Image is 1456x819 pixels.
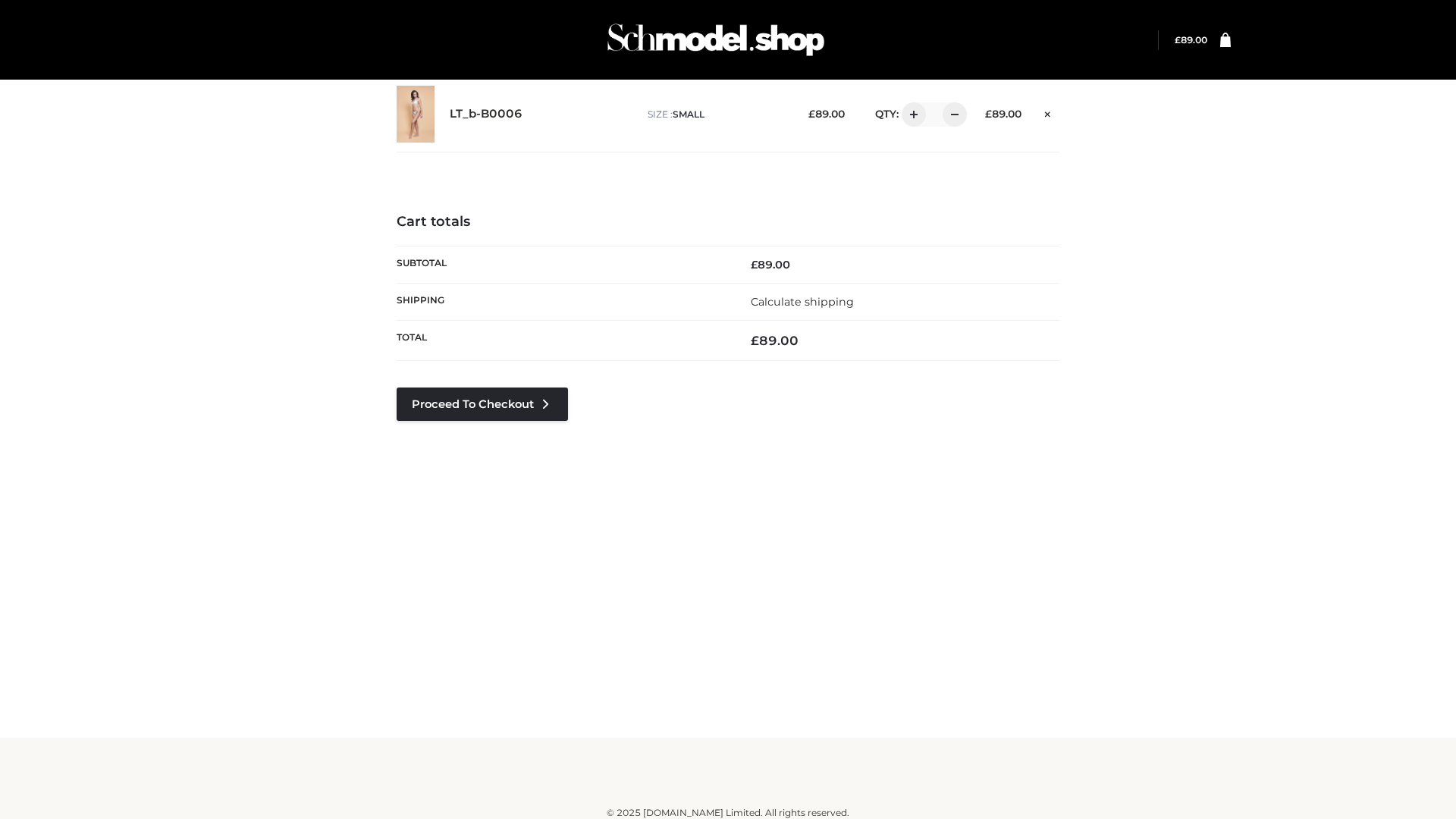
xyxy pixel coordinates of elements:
th: Total [397,321,728,361]
span: £ [985,108,992,120]
p: size : [648,108,785,121]
span: £ [1175,34,1181,45]
span: £ [751,258,758,271]
a: Calculate shipping [751,295,854,309]
bdi: 89.00 [751,333,799,348]
th: Subtotal [397,246,728,283]
a: Remove this item [1037,102,1059,122]
th: Shipping [397,283,728,320]
img: Schmodel Admin 964 [602,10,830,70]
a: £89.00 [1175,34,1207,45]
bdi: 89.00 [751,258,790,271]
bdi: 89.00 [985,108,1021,120]
a: LT_b-B0006 [450,107,522,121]
span: £ [808,108,815,120]
div: QTY: [860,102,962,127]
h4: Cart totals [397,214,1059,231]
img: LT_b-B0006 - SMALL [397,86,435,143]
span: £ [751,333,759,348]
bdi: 89.00 [808,108,845,120]
bdi: 89.00 [1175,34,1207,45]
a: Proceed to Checkout [397,388,568,421]
span: SMALL [673,108,704,120]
